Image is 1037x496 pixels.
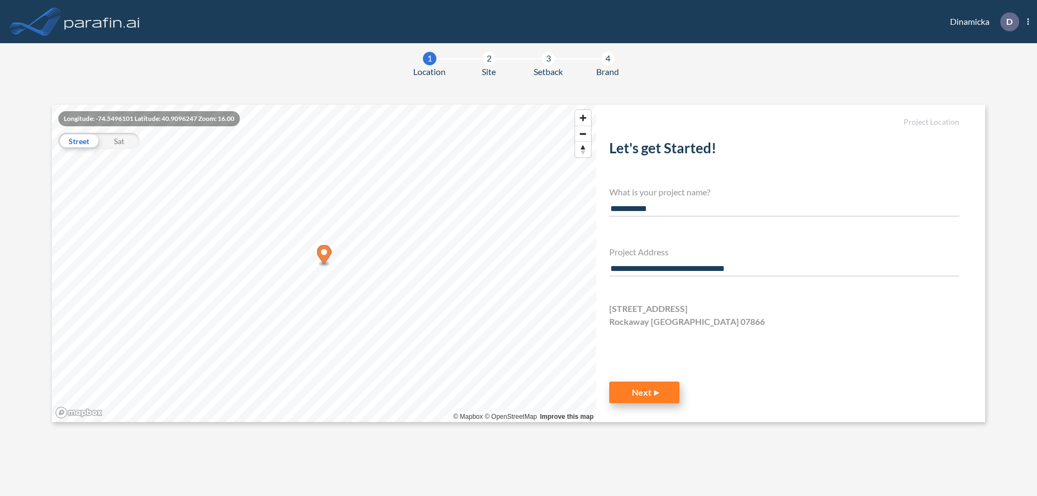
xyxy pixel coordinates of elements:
[601,52,615,65] div: 4
[534,65,563,78] span: Setback
[52,105,596,422] canvas: Map
[575,126,591,141] button: Zoom out
[609,247,959,257] h4: Project Address
[596,65,619,78] span: Brand
[609,382,679,403] button: Next
[609,315,765,328] span: Rockaway [GEOGRAPHIC_DATA] 07866
[58,111,240,126] div: Longitude: -74.5496101 Latitude: 40.9096247 Zoom: 16.00
[423,52,436,65] div: 1
[1006,17,1013,26] p: D
[62,11,142,32] img: logo
[453,413,483,420] a: Mapbox
[55,406,103,419] a: Mapbox homepage
[934,12,1029,31] div: Dinamicka
[482,65,496,78] span: Site
[542,52,555,65] div: 3
[575,142,591,157] span: Reset bearing to north
[482,52,496,65] div: 2
[540,413,594,420] a: Improve this map
[609,187,959,197] h4: What is your project name?
[609,302,688,315] span: [STREET_ADDRESS]
[484,413,537,420] a: OpenStreetMap
[99,133,139,149] div: Sat
[317,245,332,267] div: Map marker
[413,65,446,78] span: Location
[575,141,591,157] button: Reset bearing to north
[609,140,959,161] h2: Let's get Started!
[575,110,591,126] button: Zoom in
[609,118,959,127] h5: Project Location
[58,133,99,149] div: Street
